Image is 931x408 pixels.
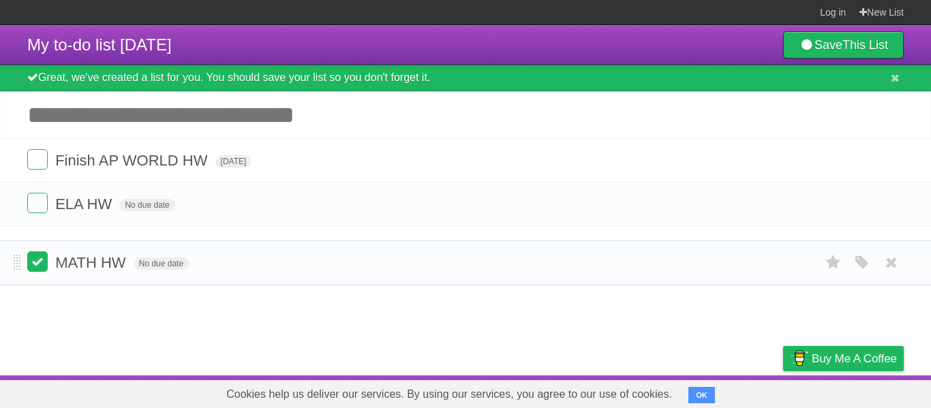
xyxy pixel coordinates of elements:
[215,155,252,168] span: [DATE]
[27,35,172,54] span: My to-do list [DATE]
[647,379,702,405] a: Developers
[812,347,897,371] span: Buy me a coffee
[790,347,808,370] img: Buy me a coffee
[783,31,904,59] a: SaveThis List
[27,251,48,272] label: Done
[602,379,630,405] a: About
[55,152,211,169] span: Finish AP WORLD HW
[27,149,48,170] label: Done
[821,251,846,274] label: Star task
[765,379,801,405] a: Privacy
[818,379,904,405] a: Suggest a feature
[688,387,715,403] button: OK
[134,257,189,270] span: No due date
[55,254,129,271] span: MATH HW
[213,381,686,408] span: Cookies help us deliver our services. By using our services, you agree to our use of cookies.
[719,379,749,405] a: Terms
[119,199,174,211] span: No due date
[27,193,48,213] label: Done
[783,346,904,371] a: Buy me a coffee
[55,195,115,213] span: ELA HW
[842,38,888,52] b: This List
